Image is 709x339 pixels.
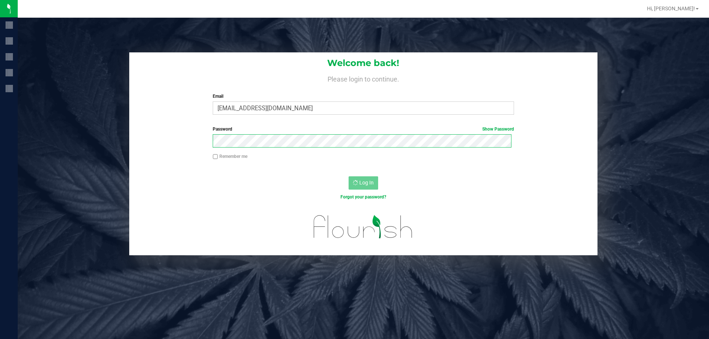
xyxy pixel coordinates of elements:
[482,127,514,132] a: Show Password
[213,93,514,100] label: Email
[129,74,597,83] h4: Please login to continue.
[349,176,378,190] button: Log In
[647,6,695,11] span: Hi, [PERSON_NAME]!
[340,194,386,200] a: Forgot your password?
[129,58,597,68] h1: Welcome back!
[213,154,218,159] input: Remember me
[213,127,232,132] span: Password
[305,208,422,246] img: flourish_logo.svg
[359,180,374,186] span: Log In
[213,153,247,160] label: Remember me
